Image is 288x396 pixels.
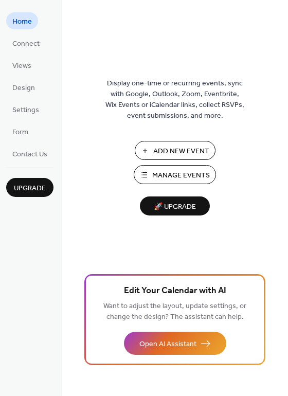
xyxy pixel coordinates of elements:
[146,200,204,214] span: 🚀 Upgrade
[12,149,47,160] span: Contact Us
[12,16,32,27] span: Home
[6,12,38,29] a: Home
[135,141,215,160] button: Add New Event
[14,183,46,194] span: Upgrade
[6,101,45,118] a: Settings
[139,339,196,350] span: Open AI Assistant
[6,79,41,96] a: Design
[134,165,216,184] button: Manage Events
[6,57,38,74] a: Views
[6,123,34,140] a: Form
[12,105,39,116] span: Settings
[105,78,244,121] span: Display one-time or recurring events, sync with Google, Outlook, Zoom, Eventbrite, Wix Events or ...
[124,284,226,298] span: Edit Your Calendar with AI
[153,146,209,157] span: Add New Event
[12,61,31,71] span: Views
[12,127,28,138] span: Form
[140,196,210,215] button: 🚀 Upgrade
[12,83,35,94] span: Design
[6,34,46,51] a: Connect
[6,145,53,162] a: Contact Us
[103,299,246,324] span: Want to adjust the layout, update settings, or change the design? The assistant can help.
[6,178,53,197] button: Upgrade
[124,332,226,355] button: Open AI Assistant
[152,170,210,181] span: Manage Events
[12,39,40,49] span: Connect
